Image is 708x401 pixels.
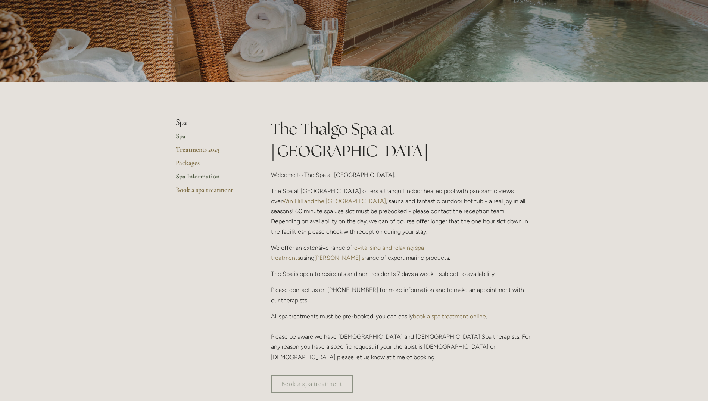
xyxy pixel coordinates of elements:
a: Treatments 2025 [176,145,247,159]
a: Win Hill and the [GEOGRAPHIC_DATA] [283,198,386,205]
p: Please contact us on [PHONE_NUMBER] for more information and to make an appointment with our ther... [271,285,533,305]
a: Book a spa treatment [271,375,353,393]
a: Spa [176,132,247,145]
h1: The Thalgo Spa at [GEOGRAPHIC_DATA] [271,118,533,162]
a: Packages [176,159,247,172]
p: The Spa is open to residents and non-residents 7 days a week - subject to availability. [271,269,533,279]
a: book a spa treatment online [413,313,486,320]
a: Book a spa treatment [176,186,247,199]
p: The Spa at [GEOGRAPHIC_DATA] offers a tranquil indoor heated pool with panoramic views over , sau... [271,186,533,237]
p: All spa treatments must be pre-booked, you can easily . Please be aware we have [DEMOGRAPHIC_DATA... [271,311,533,362]
p: Welcome to The Spa at [GEOGRAPHIC_DATA]. [271,170,533,180]
li: Spa [176,118,247,128]
a: Spa Information [176,172,247,186]
p: We offer an extensive range of using range of expert marine products. [271,243,533,263]
a: [PERSON_NAME]'s [314,254,364,261]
